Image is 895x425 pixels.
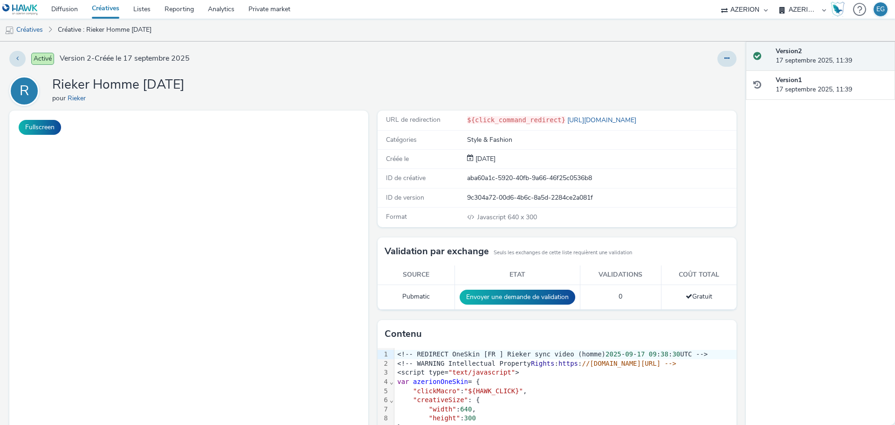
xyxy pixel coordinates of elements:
span: 640 x 300 [476,213,537,222]
small: Seuls les exchanges de cette liste requièrent une validation [494,249,632,257]
strong: Version 2 [776,47,802,56]
span: 30 [672,350,680,358]
div: : [394,414,737,423]
span: azerionOneSkin [413,378,468,385]
a: R [9,86,43,95]
h3: Contenu [385,327,422,341]
span: "${HAWK_CLICK}" [464,387,523,395]
span: Javascript [477,213,508,222]
span: ID de créative [386,174,426,182]
span: Format [386,212,407,221]
div: R [20,78,29,104]
div: EG [876,2,885,16]
span: 17 [637,350,645,358]
span: "height" [429,414,460,422]
th: Etat [454,265,580,285]
div: = { [394,377,737,387]
span: "width" [429,405,456,413]
button: Envoyer une demande de validation [460,290,575,305]
h3: Validation par exchange [385,244,489,258]
div: 8 [378,414,389,423]
button: Fullscreen [19,120,61,135]
div: 7 [378,405,389,414]
span: ID de version [386,193,424,202]
div: : { [394,396,737,405]
span: 2025 [606,350,621,358]
code: ${click_command_redirect} [467,116,565,124]
span: 300 [464,414,476,422]
a: Créative : Rieker Homme [DATE] [53,19,156,41]
span: Créée le [386,154,409,163]
span: Version 2 - Créée le 17 septembre 2025 [60,53,190,64]
span: "clickMacro" [413,387,460,395]
span: Rights [531,360,555,367]
span: 640 [460,405,472,413]
span: Fold line [389,396,394,404]
td: Pubmatic [378,285,454,309]
span: var [397,378,409,385]
div: 17 septembre 2025, 11:39 [776,47,888,66]
div: 6 [378,396,389,405]
div: : , [394,387,737,396]
span: URL de redirection [386,115,441,124]
div: <!-- REDIRECT OneSkin [FR ] Rieker sync video (homme) - - : : UTC --> [394,350,737,359]
a: [URL][DOMAIN_NAME] [565,116,640,125]
span: Fold line [389,378,394,385]
img: Hawk Academy [831,2,845,17]
div: 3 [378,368,389,377]
div: 17 septembre 2025, 11:39 [776,76,888,95]
div: <!-- WARNING Intellectual Property : : [394,359,737,369]
span: [DATE] [474,154,496,163]
div: Style & Fashion [467,135,736,145]
strong: Version 1 [776,76,802,84]
div: Création 17 septembre 2025, 11:39 [474,154,496,164]
div: 5 [378,387,389,396]
img: undefined Logo [2,4,38,15]
div: 1 [378,350,389,359]
h1: Rieker Homme [DATE] [52,76,185,94]
div: aba60a1c-5920-40fb-9a66-46f25c0536b8 [467,174,736,183]
th: Coût total [661,265,737,285]
th: Source [378,265,454,285]
span: "text/javascript" [448,369,515,376]
div: <script type= > [394,368,737,377]
img: mobile [5,26,14,35]
a: Rieker [68,94,89,103]
span: 09 [649,350,657,358]
span: Activé [31,53,54,65]
span: Gratuit [686,292,712,301]
span: 38 [661,350,668,358]
th: Validations [580,265,661,285]
span: //[DOMAIN_NAME][URL] --> [582,360,676,367]
span: 09 [625,350,633,358]
span: "creativeSize" [413,396,468,404]
span: Catégories [386,135,417,144]
a: Hawk Academy [831,2,848,17]
div: : , [394,405,737,414]
div: 9c304a72-00d6-4b6c-8a5d-2284ce2a081f [467,193,736,202]
div: 2 [378,359,389,369]
span: pour [52,94,68,103]
span: 0 [619,292,622,301]
span: https [558,360,578,367]
div: 4 [378,377,389,387]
